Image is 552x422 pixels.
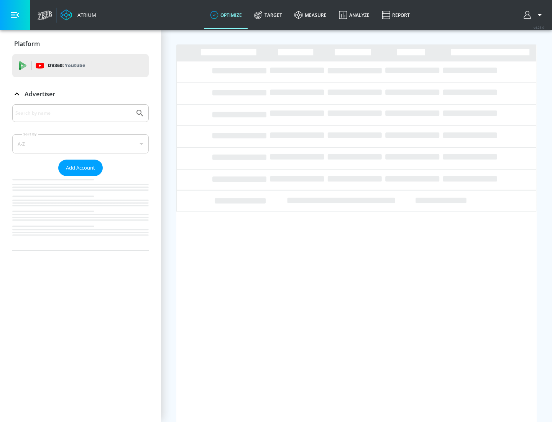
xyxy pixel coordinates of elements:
[288,1,333,29] a: measure
[15,108,131,118] input: Search by name
[12,104,149,251] div: Advertiser
[376,1,416,29] a: Report
[12,33,149,54] div: Platform
[204,1,248,29] a: optimize
[74,12,96,18] div: Atrium
[58,160,103,176] button: Add Account
[66,163,95,172] span: Add Account
[61,9,96,21] a: Atrium
[22,132,38,137] label: Sort By
[48,61,85,70] p: DV360:
[12,54,149,77] div: DV360: Youtube
[248,1,288,29] a: Target
[12,83,149,105] div: Advertiser
[534,25,544,30] span: v 4.28.0
[12,134,149,153] div: A-Z
[14,40,40,48] p: Platform
[333,1,376,29] a: Analyze
[65,61,85,69] p: Youtube
[25,90,55,98] p: Advertiser
[12,176,149,251] nav: list of Advertiser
